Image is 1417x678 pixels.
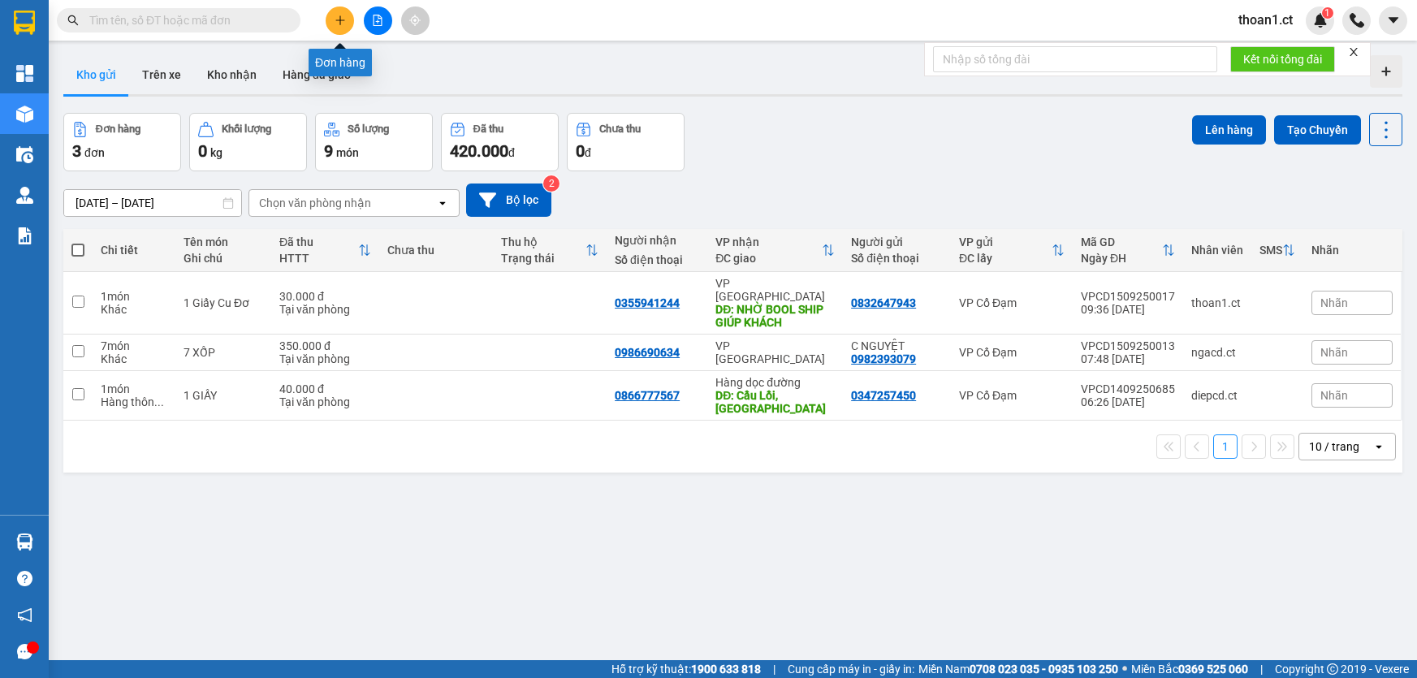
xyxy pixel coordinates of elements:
span: 0 [576,141,585,161]
button: Trên xe [129,55,194,94]
div: Người nhận [615,234,699,247]
div: Nhãn [1311,244,1393,257]
div: ĐC lấy [959,252,1052,265]
button: plus [326,6,354,35]
div: VPCD1509250013 [1081,339,1175,352]
input: Tìm tên, số ĐT hoặc mã đơn [89,11,281,29]
div: 10 / trang [1309,438,1359,455]
div: 30.000 đ [279,290,371,303]
img: solution-icon [16,227,33,244]
div: C NGUYỆT [851,339,943,352]
span: 420.000 [450,141,508,161]
th: Toggle SortBy [707,229,843,272]
span: đơn [84,146,105,159]
button: Lên hàng [1192,115,1266,145]
img: warehouse-icon [16,187,33,204]
span: search [67,15,79,26]
div: Đơn hàng [96,123,140,135]
div: Đơn hàng [309,49,372,76]
button: caret-down [1379,6,1407,35]
button: Chưa thu0đ [567,113,685,171]
div: Khác [101,303,167,316]
span: | [1260,660,1263,678]
span: notification [17,607,32,623]
span: đ [585,146,591,159]
svg: open [1372,440,1385,453]
span: Hỗ trợ kỹ thuật: [611,660,761,678]
span: đ [508,146,515,159]
span: caret-down [1386,13,1401,28]
div: Số lượng [348,123,389,135]
button: Khối lượng0kg [189,113,307,171]
div: 7 XỐP [184,346,263,359]
th: Toggle SortBy [1073,229,1183,272]
div: 0347257450 [851,389,916,402]
span: 1 [1324,7,1330,19]
span: ... [154,395,164,408]
span: ⚪️ [1122,666,1127,672]
span: aim [409,15,421,26]
sup: 2 [543,175,559,192]
div: 07:48 [DATE] [1081,352,1175,365]
div: Ngày ĐH [1081,252,1162,265]
button: Kho nhận [194,55,270,94]
span: Nhãn [1320,296,1348,309]
img: phone-icon [1350,13,1364,28]
span: Cung cấp máy in - giấy in: [788,660,914,678]
th: Toggle SortBy [951,229,1073,272]
button: aim [401,6,430,35]
div: Tạo kho hàng mới [1370,55,1402,88]
div: 0982393079 [851,352,916,365]
span: 0 [198,141,207,161]
strong: 0708 023 035 - 0935 103 250 [970,663,1118,676]
input: Nhập số tổng đài [933,46,1217,72]
div: DĐ: NHỜ BOOL SHIP GIÚP KHÁCH [715,303,835,329]
span: Nhãn [1320,389,1348,402]
button: Tạo Chuyến [1274,115,1361,145]
strong: 1900 633 818 [691,663,761,676]
span: 3 [72,141,81,161]
div: Ghi chú [184,252,263,265]
div: Trạng thái [501,252,585,265]
div: Nhân viên [1191,244,1243,257]
div: Chi tiết [101,244,167,257]
span: Nhãn [1320,346,1348,359]
button: Đơn hàng3đơn [63,113,181,171]
img: dashboard-icon [16,65,33,82]
th: Toggle SortBy [271,229,379,272]
svg: open [436,196,449,209]
div: Tại văn phòng [279,352,371,365]
span: copyright [1327,663,1338,675]
div: 1 Giấy Cu Đơ [184,296,263,309]
div: 7 món [101,339,167,352]
div: VP nhận [715,235,822,248]
div: VPCD1409250685 [1081,382,1175,395]
span: file-add [372,15,383,26]
span: close [1348,46,1359,58]
div: Tại văn phòng [279,395,371,408]
button: Bộ lọc [466,184,551,217]
span: món [336,146,359,159]
img: logo-vxr [14,11,35,35]
div: thoan1.ct [1191,296,1243,309]
input: Select a date range. [64,190,241,216]
div: 40.000 đ [279,382,371,395]
span: question-circle [17,571,32,586]
div: 0986690634 [615,346,680,359]
div: VP [GEOGRAPHIC_DATA] [715,339,835,365]
strong: 0369 525 060 [1178,663,1248,676]
sup: 1 [1322,7,1333,19]
div: 09:36 [DATE] [1081,303,1175,316]
div: Chọn văn phòng nhận [259,195,371,211]
div: Hàng dọc đường [715,376,835,389]
div: Số điện thoại [851,252,943,265]
div: SMS [1259,244,1282,257]
img: warehouse-icon [16,146,33,163]
span: Kết nối tổng đài [1243,50,1322,68]
span: plus [335,15,346,26]
div: VP [GEOGRAPHIC_DATA] [715,277,835,303]
div: diepcd.ct [1191,389,1243,402]
div: 350.000 đ [279,339,371,352]
div: Số điện thoại [615,253,699,266]
div: Khối lượng [222,123,271,135]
